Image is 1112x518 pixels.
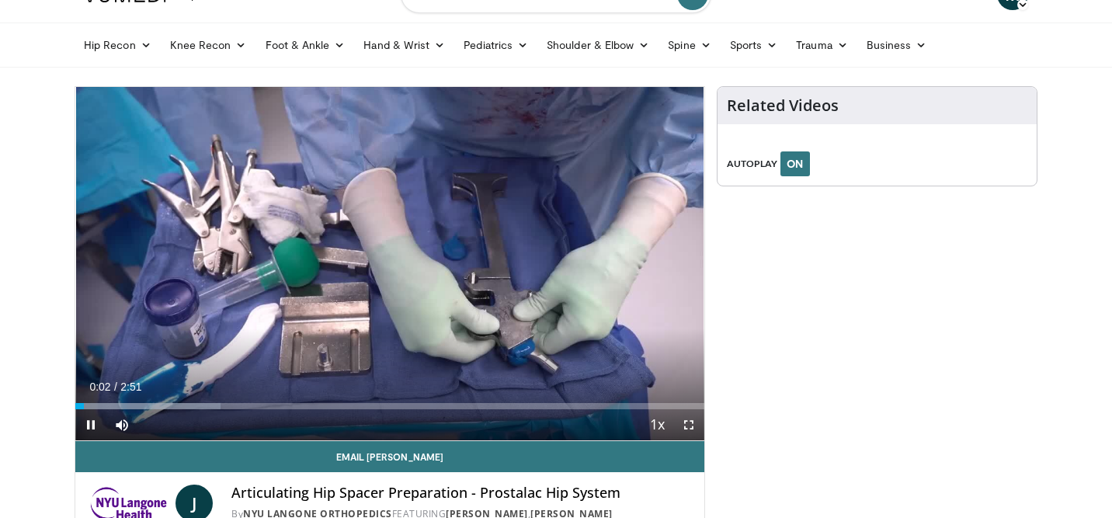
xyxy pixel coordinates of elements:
button: Pause [75,409,106,440]
h4: Related Videos [727,96,839,115]
video-js: Video Player [75,87,704,441]
span: 2:51 [120,381,141,393]
a: Shoulder & Elbow [537,30,659,61]
a: Sports [721,30,787,61]
button: Playback Rate [642,409,673,440]
span: 0:02 [89,381,110,393]
a: Email [PERSON_NAME] [75,441,704,472]
a: Trauma [787,30,857,61]
a: Foot & Ankle [256,30,355,61]
a: Knee Recon [161,30,256,61]
span: AUTOPLAY [727,157,777,171]
h4: Articulating Hip Spacer Preparation - Prostalac Hip System [231,485,691,502]
button: Fullscreen [673,409,704,440]
a: Hand & Wrist [354,30,454,61]
a: Pediatrics [454,30,537,61]
a: Business [857,30,937,61]
a: Hip Recon [75,30,161,61]
button: ON [780,151,810,176]
span: / [114,381,117,393]
a: Spine [659,30,720,61]
div: Progress Bar [75,403,704,409]
button: Mute [106,409,137,440]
